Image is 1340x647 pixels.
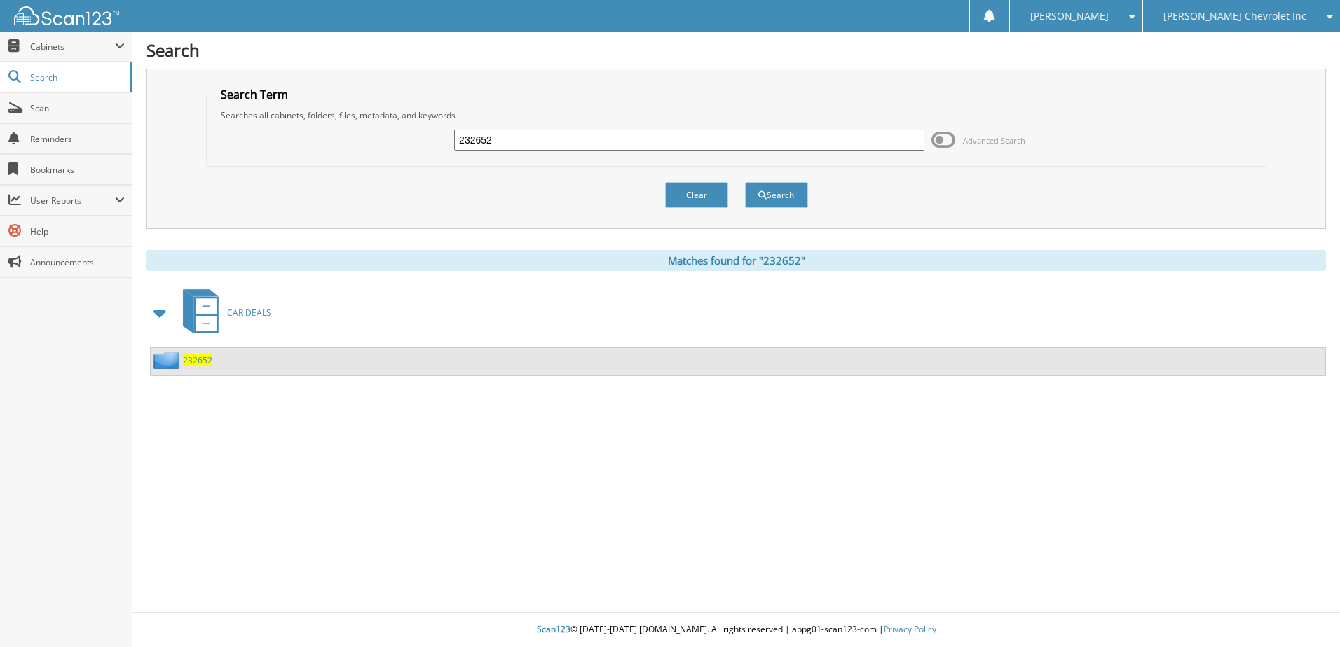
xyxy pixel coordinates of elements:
a: CAR DEALS [175,285,271,340]
span: [PERSON_NAME] [1030,12,1109,20]
span: Reminders [30,133,125,145]
span: Cabinets [30,41,115,53]
span: User Reports [30,195,115,207]
iframe: Chat Widget [1270,580,1340,647]
legend: Search Term [214,87,295,102]
div: © [DATE]-[DATE] [DOMAIN_NAME]. All rights reserved | appg01-scan123-com | [132,613,1340,647]
img: scan123-logo-white.svg [14,6,119,25]
button: Search [745,182,808,208]
span: Scan [30,102,125,114]
span: Bookmarks [30,164,125,176]
img: folder2.png [153,352,183,369]
a: 232652 [183,354,212,366]
div: Searches all cabinets, folders, files, metadata, and keywords [214,109,1259,121]
span: Help [30,225,125,237]
button: Clear [665,182,728,208]
span: Announcements [30,256,125,268]
span: Search [30,71,123,83]
span: [PERSON_NAME] Chevrolet Inc [1163,12,1306,20]
a: Privacy Policy [884,623,936,635]
span: Advanced Search [963,135,1025,146]
span: CAR DEALS [227,307,271,319]
div: Matches found for "232652" [146,250,1326,271]
span: Scan123 [537,623,570,635]
h1: Search [146,39,1326,62]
